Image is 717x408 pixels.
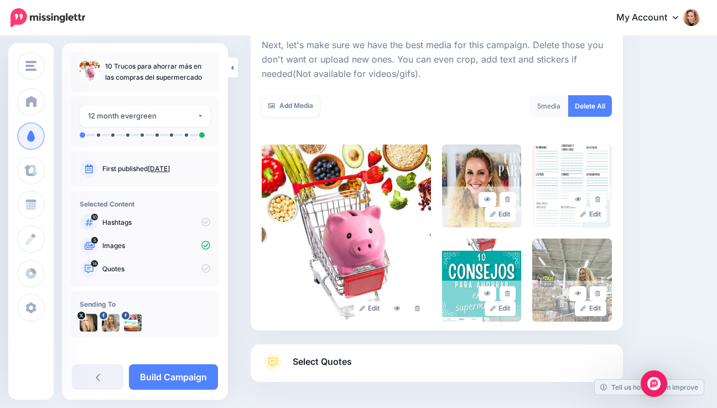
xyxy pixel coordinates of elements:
[80,300,210,308] h4: Sending To
[442,144,521,228] img: 0fc03a9f454227b2bba400e8c01da5ab_large.jpg
[91,214,98,220] span: 10
[25,61,37,71] img: menu.png
[80,200,210,208] h4: Selected Content
[354,301,386,316] a: Edit
[148,164,170,173] a: [DATE]
[575,207,606,222] a: Edit
[102,314,119,332] img: 300956291_656264342735230_3286653879521907853_n-bsa28627.jpg
[105,61,210,83] p: 10 Trucos para ahorrar más en las compras del supermercado
[102,218,210,228] p: Hashtags
[102,264,210,274] p: Quotes
[529,95,569,117] div: media
[605,4,700,32] a: My Account
[91,237,98,244] span: 5
[80,314,97,332] img: VkqFBHNp-19395.jpg
[262,33,612,322] div: Select Media
[532,144,611,228] img: ff2b6892b2d36450d9d3f466c7d957fa_large.jpg
[124,314,142,332] img: 1926909_580113285440684_4717716760286375429_n-bsa32623.jpg
[262,95,320,117] a: Add Media
[262,144,431,322] img: 5820f4ce1e6f700ffef136365012ab05_large.jpg
[537,102,541,110] span: 5
[442,239,521,322] img: a129413b1d96aa709f0bb497807000be_large.jpg
[293,354,352,369] span: Select Quotes
[641,370,667,397] div: Open Intercom Messenger
[11,8,85,27] img: Missinglettr
[88,110,197,122] div: 12 month evergreen
[80,105,210,127] button: 12 month evergreen
[262,38,612,81] p: Next, let's make sure we have the best media for this campaign. Delete those you don't want or up...
[485,207,516,222] a: Edit
[568,95,612,117] a: Delete All
[262,353,612,382] a: Select Quotes
[575,301,606,316] a: Edit
[102,241,210,251] p: Images
[485,301,516,316] a: Edit
[102,164,210,174] p: First published
[532,239,611,322] img: ab65f127710fa7736bf4c04d8f162394_large.jpg
[91,260,98,267] span: 14
[595,380,704,395] a: Tell us how we can improve
[80,61,100,81] img: 5820f4ce1e6f700ffef136365012ab05_thumb.jpg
